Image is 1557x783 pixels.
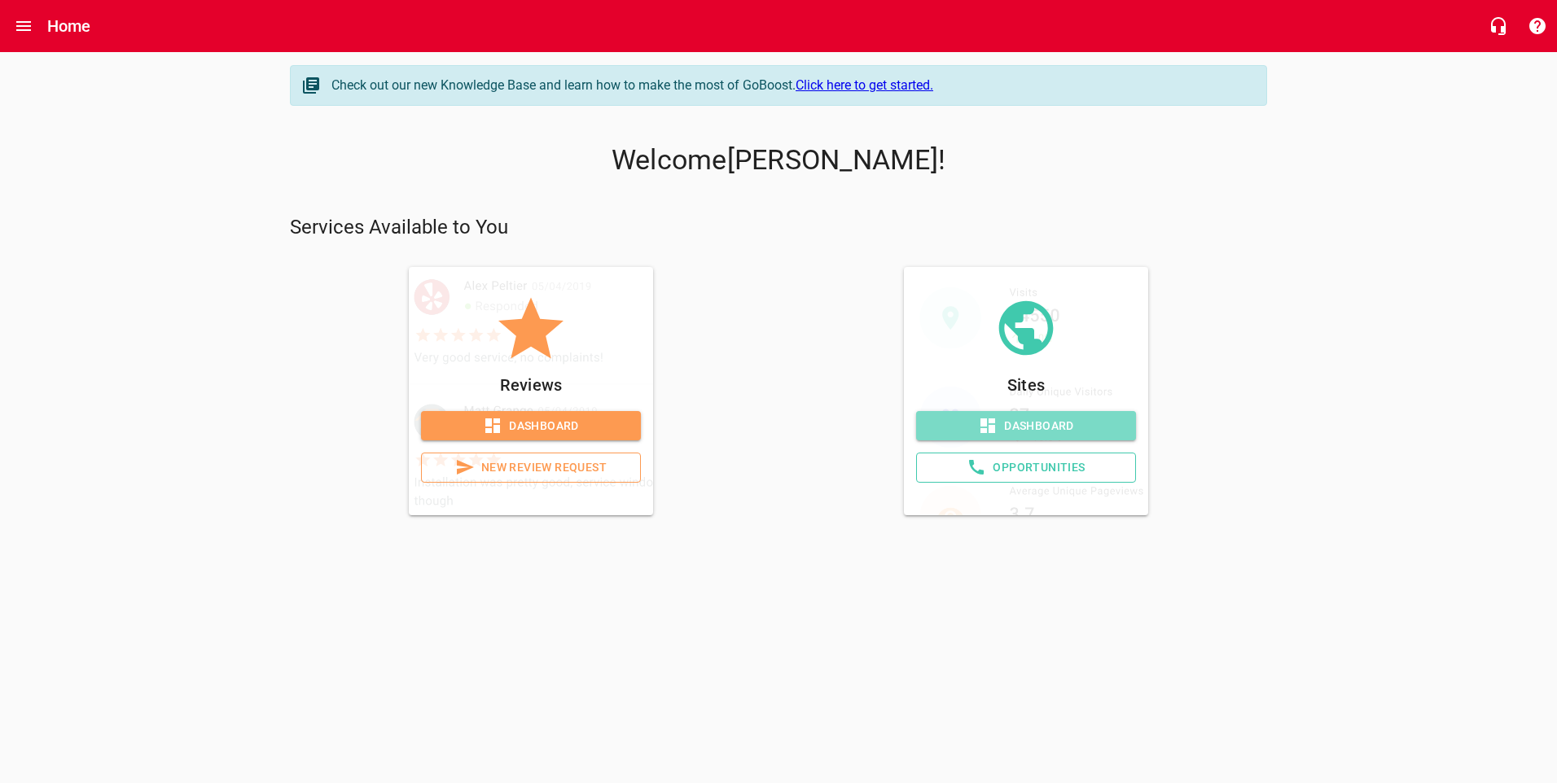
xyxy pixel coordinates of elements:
span: Opportunities [930,457,1122,478]
a: Opportunities [916,453,1136,483]
span: Dashboard [929,416,1123,436]
p: Reviews [421,372,641,398]
p: Sites [916,372,1136,398]
a: Dashboard [916,411,1136,441]
p: Welcome [PERSON_NAME] ! [290,144,1267,177]
a: Dashboard [421,411,641,441]
span: Dashboard [434,416,628,436]
h6: Home [47,13,91,39]
button: Support Portal [1518,7,1557,46]
p: Services Available to You [290,215,1267,241]
button: Live Chat [1479,7,1518,46]
span: New Review Request [435,457,627,478]
div: Check out our new Knowledge Base and learn how to make the most of GoBoost. [331,76,1250,95]
a: New Review Request [421,453,641,483]
button: Open drawer [4,7,43,46]
a: Click here to get started. [796,77,933,93]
